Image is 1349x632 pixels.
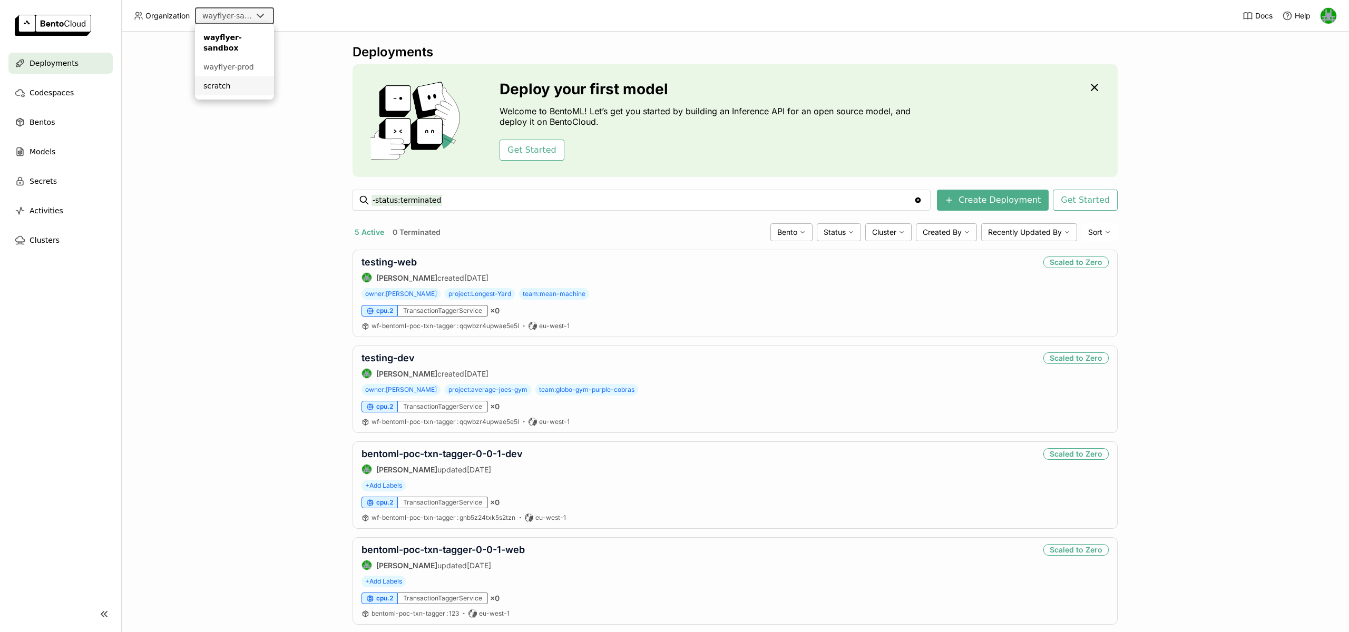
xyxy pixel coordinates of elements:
[770,223,813,241] div: Bento
[30,57,79,70] span: Deployments
[1088,228,1102,237] span: Sort
[914,196,922,204] svg: Clear value
[30,175,57,187] span: Secrets
[372,192,914,209] input: Search
[1282,11,1311,21] div: Help
[361,288,441,300] span: owner:[PERSON_NAME]
[398,592,488,604] div: TransactionTaggerService
[372,322,519,330] a: wf-bentoml-poc-txn-tagger:qqwbzr4upwae5e5l
[8,230,113,251] a: Clusters
[372,418,519,426] a: wf-bentoml-poc-txn-tagger:qqwbzr4upwae5e5l
[464,273,488,282] span: [DATE]
[203,32,266,53] div: wayflyer-sandbox
[361,480,406,491] span: +Add Labels
[15,15,91,36] img: logo
[30,204,63,217] span: Activities
[203,62,266,72] div: wayflyer-prod
[467,465,491,474] span: [DATE]
[1043,352,1109,364] div: Scaled to Zero
[361,368,488,379] div: created
[479,609,510,618] span: eu-west-1
[445,384,531,396] span: project:average-joes-gym
[1053,190,1118,211] button: Get Started
[30,86,74,99] span: Codespaces
[145,11,190,21] span: Organization
[490,594,500,603] span: × 0
[362,273,372,282] img: Sean Hickey
[372,513,515,521] span: wf-bentoml-poc-txn-tagger gnb5z24txk5s2tzn
[535,384,638,396] span: team:globo-gym-purple-cobras
[1043,544,1109,556] div: Scaled to Zero
[372,418,519,426] span: wf-bentoml-poc-txn-tagger qqwbzr4upwae5e5l
[361,464,523,475] div: updated
[500,106,916,127] p: Welcome to BentoML! Let’s get you started by building an Inference API for an open source model, ...
[202,11,252,21] div: wayflyer-sandbox
[817,223,861,241] div: Status
[361,448,523,459] a: bentoml-poc-txn-tagger-0-0-1-dev
[539,418,570,426] span: eu-west-1
[445,288,515,300] span: project:Longest-Yard
[203,81,266,91] div: scratch
[361,272,488,283] div: created
[253,11,254,22] input: Selected wayflyer-sandbox.
[1321,8,1336,24] img: Sean Hickey
[376,498,393,507] span: cpu.2
[362,560,372,570] img: Sean Hickey
[1043,256,1109,268] div: Scaled to Zero
[1243,11,1273,21] a: Docs
[464,369,488,378] span: [DATE]
[361,576,406,587] span: +Add Labels
[8,82,113,103] a: Codespaces
[372,609,459,618] a: bentoml-poc-txn-tagger:123
[195,24,274,100] ul: Menu
[500,140,564,161] button: Get Started
[361,560,525,570] div: updated
[398,305,488,317] div: TransactionTaggerService
[398,497,488,508] div: TransactionTaggerService
[8,141,113,162] a: Models
[30,234,60,246] span: Clusters
[1295,11,1311,21] span: Help
[30,145,55,158] span: Models
[376,307,393,315] span: cpu.2
[490,306,500,315] span: × 0
[490,498,500,507] span: × 0
[1081,223,1118,241] div: Sort
[30,116,55,129] span: Bentos
[500,81,916,97] h3: Deploy your first model
[457,513,458,521] span: :
[519,288,589,300] span: team:mean-machine
[457,418,458,426] span: :
[376,594,393,603] span: cpu.2
[376,465,437,474] strong: [PERSON_NAME]
[353,225,386,239] button: 5 Active
[988,228,1062,237] span: Recently Updated By
[457,322,458,330] span: :
[376,369,437,378] strong: [PERSON_NAME]
[362,465,372,474] img: Sean Hickey
[8,53,113,74] a: Deployments
[535,513,566,522] span: eu-west-1
[362,369,372,378] img: Sean Hickey
[376,402,393,411] span: cpu.2
[361,544,525,555] a: bentoml-poc-txn-tagger-0-0-1-web
[981,223,1077,241] div: Recently Updated By
[361,352,415,363] a: testing-dev
[1043,448,1109,460] div: Scaled to Zero
[372,513,515,522] a: wf-bentoml-poc-txn-tagger:gnb5z24txk5s2tzn
[361,384,441,396] span: owner:[PERSON_NAME]
[376,561,437,570] strong: [PERSON_NAME]
[398,401,488,412] div: TransactionTaggerService
[916,223,977,241] div: Created By
[390,225,443,239] button: 0 Terminated
[865,223,912,241] div: Cluster
[777,228,797,237] span: Bento
[467,561,491,570] span: [DATE]
[8,200,113,221] a: Activities
[872,228,896,237] span: Cluster
[372,322,519,330] span: wf-bentoml-poc-txn-tagger qqwbzr4upwae5e5l
[446,609,448,617] span: :
[361,81,474,160] img: cover onboarding
[490,402,500,411] span: × 0
[824,228,846,237] span: Status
